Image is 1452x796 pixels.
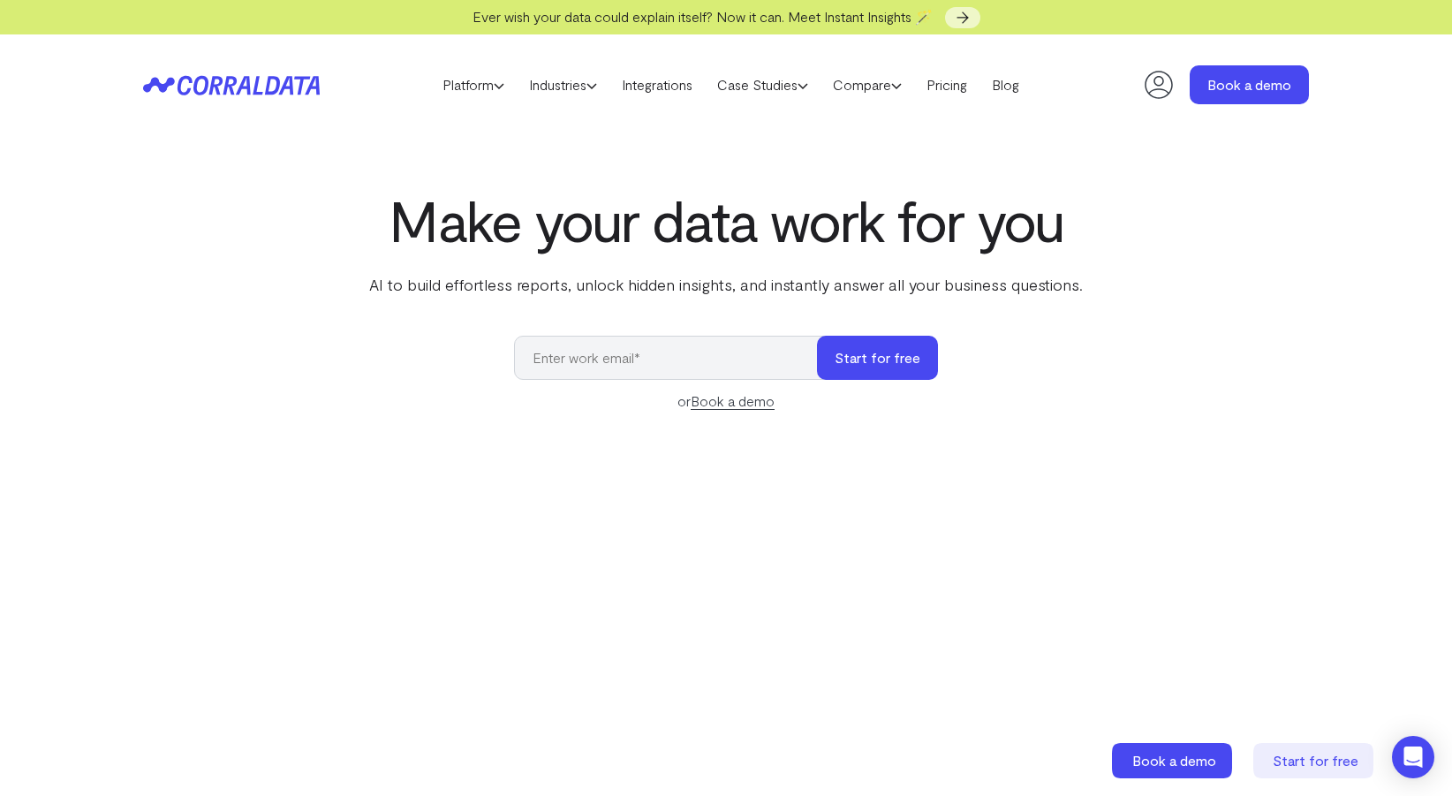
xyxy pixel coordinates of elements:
[1112,743,1236,778] a: Book a demo
[705,72,821,98] a: Case Studies
[1273,752,1358,769] span: Start for free
[914,72,979,98] a: Pricing
[1253,743,1377,778] a: Start for free
[366,188,1086,252] h1: Make your data work for you
[609,72,705,98] a: Integrations
[1132,752,1216,769] span: Book a demo
[1392,736,1434,778] div: Open Intercom Messenger
[817,336,938,380] button: Start for free
[473,8,933,25] span: Ever wish your data could explain itself? Now it can. Meet Instant Insights 🪄
[821,72,914,98] a: Compare
[366,273,1086,296] p: AI to build effortless reports, unlock hidden insights, and instantly answer all your business qu...
[1190,65,1309,104] a: Book a demo
[514,336,835,380] input: Enter work email*
[691,392,775,410] a: Book a demo
[979,72,1032,98] a: Blog
[514,390,938,412] div: or
[430,72,517,98] a: Platform
[517,72,609,98] a: Industries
